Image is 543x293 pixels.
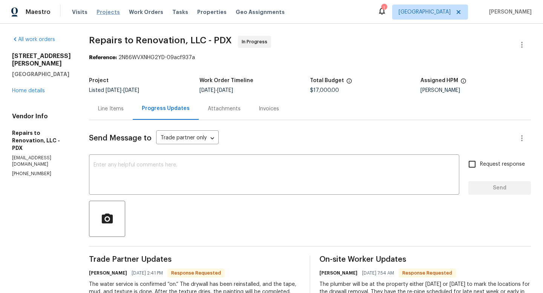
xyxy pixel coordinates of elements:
div: 1 [381,5,387,12]
div: [PERSON_NAME] [420,88,531,93]
h5: Total Budget [310,78,344,83]
div: 2N86WVXNHG2YD-09acf937a [89,54,531,61]
span: The total cost of line items that have been proposed by Opendoor. This sum includes line items th... [346,78,352,88]
div: Line Items [98,105,124,113]
span: Geo Assignments [236,8,285,16]
h2: [STREET_ADDRESS][PERSON_NAME] [12,52,71,67]
b: Reference: [89,55,117,60]
span: [DATE] [123,88,139,93]
span: - [199,88,233,93]
h6: [PERSON_NAME] [89,269,127,277]
span: [DATE] [199,88,215,93]
span: Response Requested [399,269,455,277]
p: [PHONE_NUMBER] [12,171,71,177]
span: Work Orders [129,8,163,16]
h5: Project [89,78,109,83]
span: The hpm assigned to this work order. [460,78,466,88]
span: Visits [72,8,87,16]
a: Home details [12,88,45,93]
span: [DATE] 2:41 PM [132,269,163,277]
div: Trade partner only [156,132,219,145]
h6: [PERSON_NAME] [319,269,357,277]
span: [GEOGRAPHIC_DATA] [399,8,451,16]
h5: [GEOGRAPHIC_DATA] [12,70,71,78]
span: $17,000.00 [310,88,339,93]
span: Send Message to [89,134,152,142]
a: All work orders [12,37,55,42]
span: [PERSON_NAME] [486,8,532,16]
span: Trade Partner Updates [89,256,301,263]
span: Projects [97,8,120,16]
h5: Repairs to Renovation, LLC - PDX [12,129,71,152]
div: Invoices [259,105,279,113]
span: [DATE] 7:54 AM [362,269,394,277]
div: Attachments [208,105,241,113]
span: Repairs to Renovation, LLC - PDX [89,36,232,45]
div: Progress Updates [142,105,190,112]
span: On-site Worker Updates [319,256,531,263]
span: [DATE] [106,88,121,93]
span: Properties [197,8,227,16]
span: - [106,88,139,93]
h5: Work Order Timeline [199,78,253,83]
h4: Vendor Info [12,113,71,120]
p: [EMAIL_ADDRESS][DOMAIN_NAME] [12,155,71,168]
span: Listed [89,88,139,93]
span: Response Requested [168,269,224,277]
span: In Progress [242,38,270,46]
span: Request response [480,160,525,168]
h5: Assigned HPM [420,78,458,83]
span: Maestro [26,8,51,16]
span: [DATE] [217,88,233,93]
span: Tasks [172,9,188,15]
